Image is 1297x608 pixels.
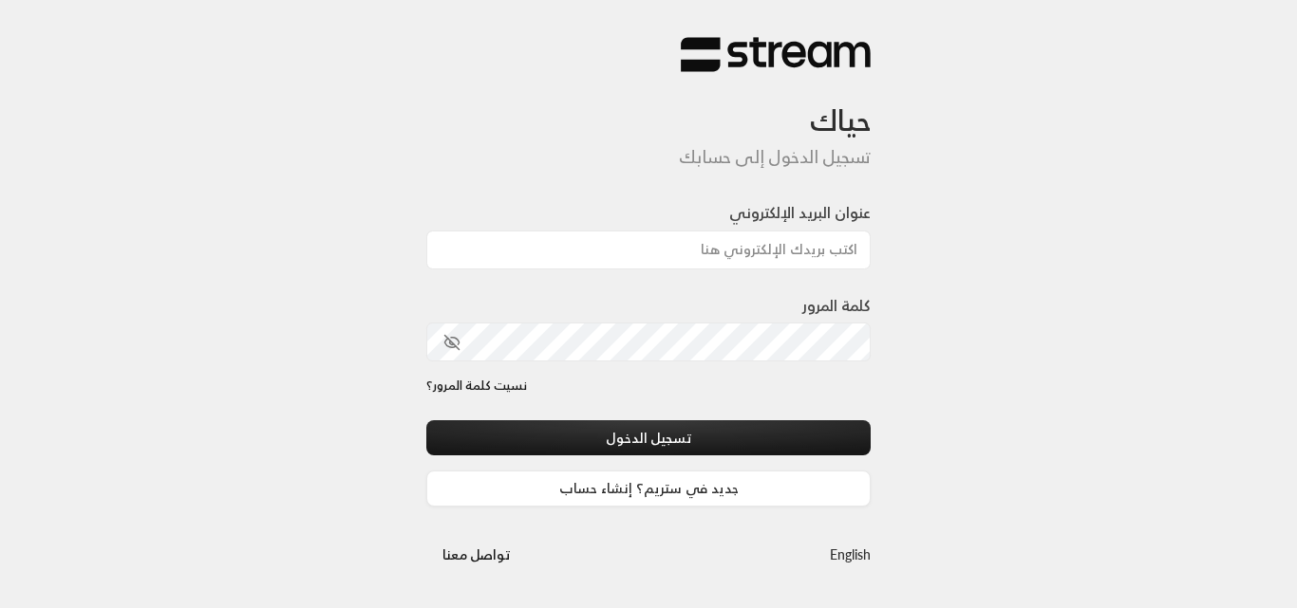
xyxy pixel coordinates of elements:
h3: حياك [426,73,871,138]
button: تواصل معنا [426,537,526,572]
button: تسجيل الدخول [426,420,871,455]
img: Stream Logo [681,36,871,73]
input: اكتب بريدك الإلكتروني هنا [426,230,871,269]
a: جديد في ستريم؟ إنشاء حساب [426,470,871,506]
button: toggle password visibility [436,326,468,359]
a: تواصل معنا [426,543,526,566]
a: English [830,537,871,572]
a: نسيت كلمة المرور؟ [426,377,527,396]
label: كلمة المرور [802,294,871,317]
label: عنوان البريد الإلكتروني [729,201,871,224]
h5: تسجيل الدخول إلى حسابك [426,147,871,168]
